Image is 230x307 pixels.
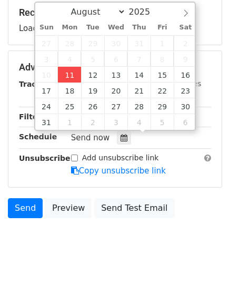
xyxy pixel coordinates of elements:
span: July 29, 2025 [81,35,104,51]
span: August 14, 2025 [127,67,151,83]
span: August 4, 2025 [58,51,81,67]
span: September 6, 2025 [174,114,197,130]
span: Sun [35,24,58,31]
span: September 1, 2025 [58,114,81,130]
a: Copy unsubscribe link [71,166,166,176]
span: September 2, 2025 [81,114,104,130]
span: August 28, 2025 [127,98,151,114]
span: August 2, 2025 [174,35,197,51]
span: August 17, 2025 [35,83,58,98]
span: August 23, 2025 [174,83,197,98]
span: Wed [104,24,127,31]
h5: Recipients [19,7,211,18]
span: July 28, 2025 [58,35,81,51]
span: Thu [127,24,151,31]
span: August 31, 2025 [35,114,58,130]
span: August 15, 2025 [151,67,174,83]
span: August 10, 2025 [35,67,58,83]
strong: Schedule [19,132,57,141]
span: August 20, 2025 [104,83,127,98]
span: August 6, 2025 [104,51,127,67]
span: August 30, 2025 [174,98,197,114]
strong: Tracking [19,80,54,88]
span: August 13, 2025 [104,67,127,83]
span: August 19, 2025 [81,83,104,98]
span: August 8, 2025 [151,51,174,67]
span: August 27, 2025 [104,98,127,114]
a: Send Test Email [94,198,174,218]
span: Mon [58,24,81,31]
span: August 18, 2025 [58,83,81,98]
span: September 3, 2025 [104,114,127,130]
span: September 4, 2025 [127,114,151,130]
span: August 24, 2025 [35,98,58,114]
span: Sat [174,24,197,31]
span: August 21, 2025 [127,83,151,98]
h5: Advanced [19,62,211,73]
span: Tue [81,24,104,31]
span: September 5, 2025 [151,114,174,130]
span: July 30, 2025 [104,35,127,51]
span: August 9, 2025 [174,51,197,67]
strong: Unsubscribe [19,154,71,162]
span: August 5, 2025 [81,51,104,67]
span: August 22, 2025 [151,83,174,98]
div: Loading... [19,7,211,34]
span: August 3, 2025 [35,51,58,67]
span: Send now [71,133,110,142]
span: July 31, 2025 [127,35,151,51]
span: Fri [151,24,174,31]
a: Preview [45,198,92,218]
strong: Filters [19,112,46,121]
span: August 12, 2025 [81,67,104,83]
label: Add unsubscribe link [82,152,159,163]
a: Send [8,198,43,218]
span: August 29, 2025 [151,98,174,114]
span: August 16, 2025 [174,67,197,83]
span: July 27, 2025 [35,35,58,51]
span: August 26, 2025 [81,98,104,114]
iframe: Chat Widget [177,257,230,307]
span: August 1, 2025 [151,35,174,51]
span: August 25, 2025 [58,98,81,114]
span: August 7, 2025 [127,51,151,67]
input: Year [126,7,164,17]
span: August 11, 2025 [58,67,81,83]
